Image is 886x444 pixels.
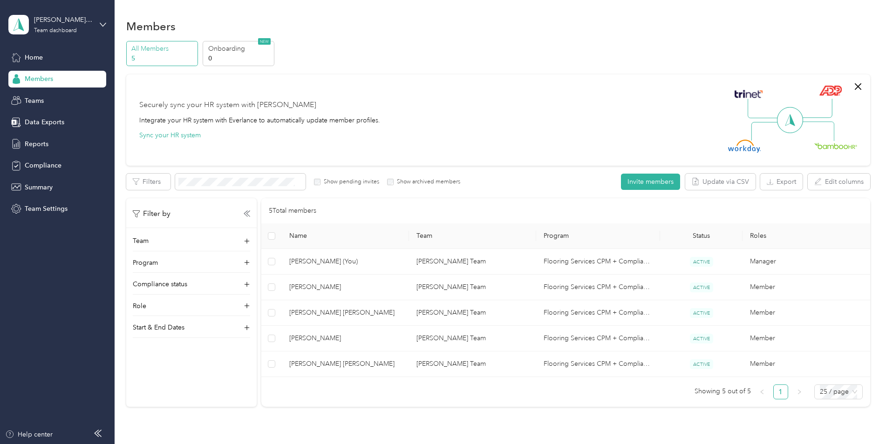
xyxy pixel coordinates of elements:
p: 5 [131,54,195,63]
button: left [755,384,770,399]
td: Marco Alvarez's Team [409,275,536,300]
th: Program [536,223,660,249]
span: [PERSON_NAME] [PERSON_NAME] [289,359,402,369]
td: Marco Alvarez's Team [409,326,536,351]
span: 25 / page [820,385,857,399]
td: Armando JR Hernandez [282,300,409,326]
span: Data Exports [25,117,64,127]
td: Flooring Services CPM + Compliance [536,249,660,275]
span: Showing 5 out of 5 [695,384,751,398]
iframe: Everlance-gr Chat Button Frame [834,392,886,444]
td: Manager [743,249,870,275]
img: Workday [728,140,761,153]
a: 1 [774,385,788,399]
span: left [759,389,765,395]
span: ACTIVE [690,334,713,343]
span: [PERSON_NAME] [289,282,402,292]
img: Trinet [732,87,765,101]
span: Summary [25,182,53,192]
img: ADP [819,85,842,96]
div: Team dashboard [34,28,77,34]
h1: Members [126,21,176,31]
td: Member [743,351,870,377]
p: All Members [131,44,195,54]
button: right [792,384,807,399]
p: Team [133,236,149,246]
p: 5 Total members [269,206,316,216]
p: Filter by [133,208,170,220]
td: Eddie R. Miskell [282,275,409,300]
span: [PERSON_NAME] (You) [289,256,402,267]
th: Name [282,223,409,249]
td: Flooring Services CPM + Compliance [536,326,660,351]
button: Export [760,174,803,190]
div: [PERSON_NAME] Team [34,15,92,25]
li: Previous Page [755,384,770,399]
div: Page Size [814,384,863,399]
span: ACTIVE [690,359,713,369]
span: Home [25,53,43,62]
td: Member [743,326,870,351]
button: Update via CSV [685,174,756,190]
td: Flooring Services CPM + Compliance [536,275,660,300]
img: Line Left Down [751,121,784,141]
span: ACTIVE [690,308,713,318]
button: Edit columns [808,174,870,190]
button: Invite members [621,174,680,190]
p: Program [133,258,158,268]
img: Line Right Down [802,121,834,141]
img: Line Left Up [748,99,780,119]
th: Status [660,223,743,249]
span: [PERSON_NAME] [289,333,402,343]
td: Marco Alvarez's Team [409,300,536,326]
p: Start & End Dates [133,323,184,332]
td: Flooring Services CPM + Compliance [536,300,660,326]
button: Sync your HR system [139,130,201,140]
span: ACTIVE [690,283,713,292]
p: Role [133,301,146,311]
div: Integrate your HR system with Everlance to automatically update member profiles. [139,115,380,125]
span: Teams [25,96,44,106]
td: Gerardo JR Sosa [282,351,409,377]
img: Line Right Up [800,99,832,118]
td: Juan I. Escobar [282,326,409,351]
li: 1 [773,384,788,399]
p: Onboarding [208,44,272,54]
span: ACTIVE [690,257,713,267]
td: Flooring Services CPM + Compliance [536,351,660,377]
li: Next Page [792,384,807,399]
span: Reports [25,139,48,149]
span: [PERSON_NAME] [PERSON_NAME] [289,308,402,318]
img: BambooHR [814,142,857,149]
td: Marco Alvarez's Team [409,249,536,275]
td: Member [743,275,870,300]
span: Compliance [25,161,61,170]
th: Roles [743,223,870,249]
td: Marco Alvarez's Team [409,351,536,377]
label: Show archived members [394,178,460,186]
td: Member [743,300,870,326]
button: Help center [5,430,53,439]
button: Filters [126,174,170,190]
div: Securely sync your HR system with [PERSON_NAME] [139,100,316,111]
span: Name [289,232,402,240]
th: Team [409,223,536,249]
label: Show pending invites [320,178,379,186]
p: 0 [208,54,272,63]
p: Compliance status [133,279,187,289]
span: right [797,389,802,395]
span: Members [25,74,53,84]
span: NEW [258,38,271,45]
td: Marco A. Alvarez (You) [282,249,409,275]
span: Team Settings [25,204,68,214]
